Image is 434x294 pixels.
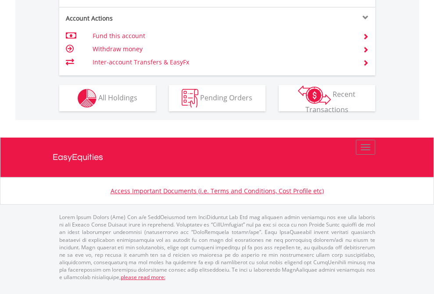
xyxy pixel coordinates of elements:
[59,14,217,23] div: Account Actions
[298,85,331,105] img: transactions-zar-wht.png
[93,43,352,56] td: Withdraw money
[182,89,198,108] img: pending_instructions-wht.png
[98,92,137,102] span: All Holdings
[59,85,156,111] button: All Holdings
[200,92,252,102] span: Pending Orders
[279,85,375,111] button: Recent Transactions
[53,138,382,177] a: EasyEquities
[111,187,324,195] a: Access Important Documents (i.e. Terms and Conditions, Cost Profile etc)
[169,85,265,111] button: Pending Orders
[93,56,352,69] td: Inter-account Transfers & EasyFx
[121,273,165,281] a: please read more:
[93,29,352,43] td: Fund this account
[59,213,375,281] p: Lorem Ipsum Dolors (Ame) Con a/e SeddOeiusmod tem InciDiduntut Lab Etd mag aliquaen admin veniamq...
[78,89,97,108] img: holdings-wht.png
